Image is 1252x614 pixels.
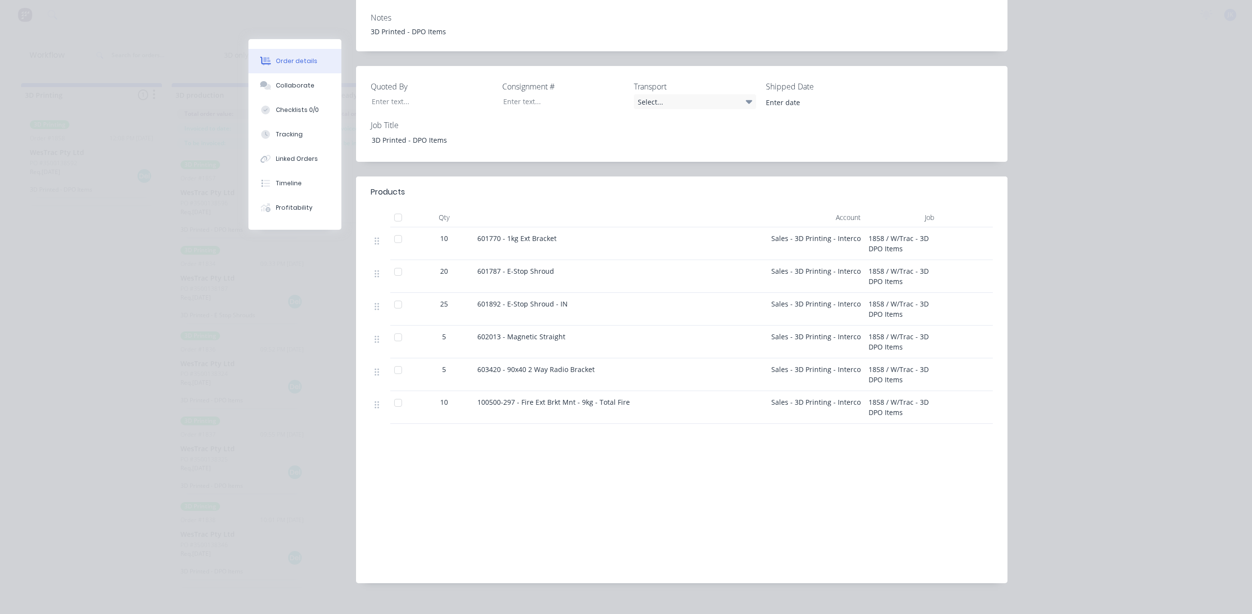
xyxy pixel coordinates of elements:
span: 100500-297 - Fire Ext Brkt Mnt - 9kg - Total Fire [477,397,630,407]
div: 1858 / W/Trac - 3D DPO Items [865,391,938,424]
button: Collaborate [248,73,341,98]
button: Tracking [248,122,341,147]
span: 25 [440,299,448,309]
div: 1858 / W/Trac - 3D DPO Items [865,358,938,391]
div: Sales - 3D Printing - Interco [767,260,865,293]
label: Shipped Date [766,81,888,92]
label: Quoted By [371,81,493,92]
div: 3D Printed - DPO Items [371,26,993,37]
div: 1858 / W/Trac - 3D DPO Items [865,227,938,260]
button: Profitability [248,196,341,220]
div: Select... [634,94,756,109]
div: Sales - 3D Printing - Interco [767,227,865,260]
input: Enter date [759,95,881,110]
label: Transport [634,81,756,92]
div: Collaborate [276,81,314,90]
button: Linked Orders [248,147,341,171]
div: Sales - 3D Printing - Interco [767,326,865,358]
span: 602013 - Magnetic Straight [477,332,565,341]
div: Profitability [276,203,313,212]
div: Sales - 3D Printing - Interco [767,391,865,424]
div: Timeline [276,179,302,188]
span: 601770 - 1kg Ext Bracket [477,234,557,243]
span: 20 [440,266,448,276]
div: 3D Printed - DPO Items [364,133,486,147]
button: Timeline [248,171,341,196]
div: Products [371,186,405,198]
div: Tracking [276,130,303,139]
div: 1858 / W/Trac - 3D DPO Items [865,326,938,358]
span: 10 [440,233,448,243]
div: Job [865,208,938,227]
label: Job Title [371,119,493,131]
button: Checklists 0/0 [248,98,341,122]
span: 601892 - E-Stop Shroud - IN [477,299,568,308]
div: 1858 / W/Trac - 3D DPO Items [865,260,938,293]
div: Sales - 3D Printing - Interco [767,358,865,391]
button: Order details [248,49,341,73]
div: Notes [371,13,993,22]
span: 603420 - 90x40 2 Way Radio Bracket [477,365,595,374]
div: Account [767,208,865,227]
span: 5 [442,364,446,374]
div: 1858 / W/Trac - 3D DPO Items [865,293,938,326]
span: 601787 - E-Stop Shroud [477,266,554,276]
div: Linked Orders [276,154,318,163]
div: Sales - 3D Printing - Interco [767,293,865,326]
div: Qty [415,208,473,227]
span: 5 [442,331,446,342]
div: Checklists 0/0 [276,106,319,114]
label: Consignment # [502,81,625,92]
span: 10 [440,397,448,407]
div: Order details [276,57,317,66]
